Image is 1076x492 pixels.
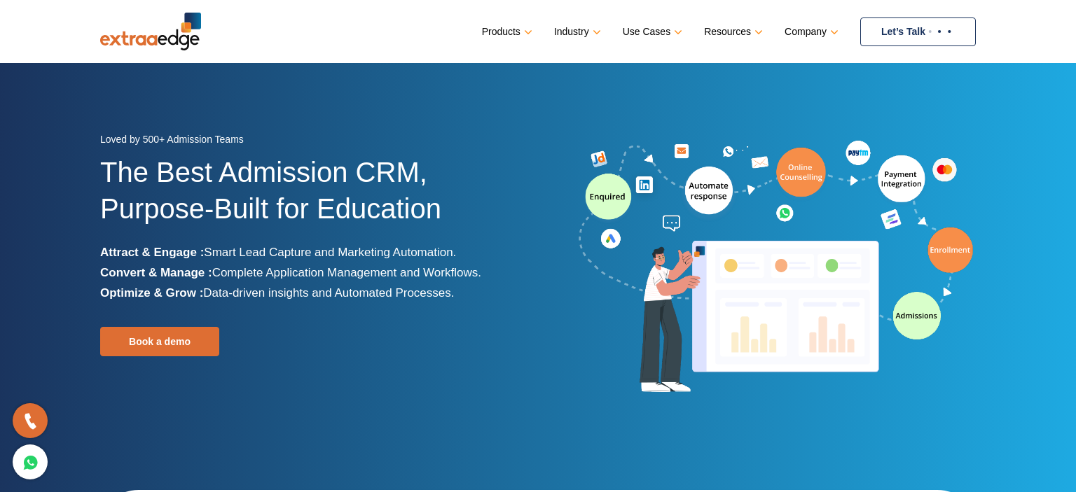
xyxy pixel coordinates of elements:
[100,266,212,279] b: Convert & Manage :
[212,266,481,279] span: Complete Application Management and Workflows.
[204,246,456,259] span: Smart Lead Capture and Marketing Automation.
[704,22,760,42] a: Resources
[100,246,204,259] b: Attract & Engage :
[100,327,219,356] a: Book a demo
[554,22,598,42] a: Industry
[203,286,454,300] span: Data-driven insights and Automated Processes.
[482,22,530,42] a: Products
[623,22,680,42] a: Use Cases
[100,154,527,242] h1: The Best Admission CRM, Purpose-Built for Education
[785,22,836,42] a: Company
[860,17,976,46] a: Let’s Talk
[100,129,527,154] div: Loved by 500+ Admission Teams
[577,137,976,398] img: admission-software-home-page-header
[100,286,203,300] b: Optimize & Grow :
